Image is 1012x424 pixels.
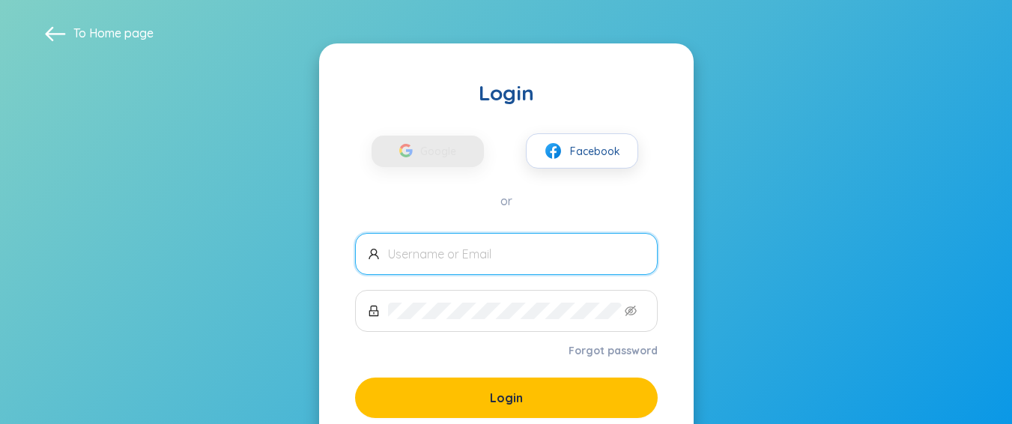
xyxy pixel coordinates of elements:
div: or [355,193,658,209]
img: facebook [544,142,563,160]
span: eye-invisible [625,305,637,317]
button: Login [355,378,658,418]
span: Google [420,136,464,167]
button: Google [372,136,484,167]
span: To [73,25,154,41]
span: user [368,248,380,260]
span: Login [490,390,523,406]
span: lock [368,305,380,317]
span: Facebook [570,143,620,160]
a: Forgot password [569,343,658,358]
input: Username or Email [388,246,645,262]
a: Home page [89,25,154,40]
div: Login [355,79,658,106]
button: facebookFacebook [526,133,638,169]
